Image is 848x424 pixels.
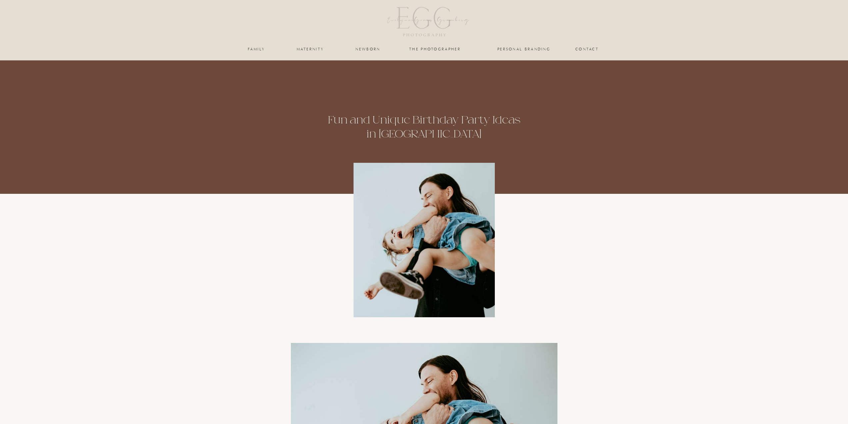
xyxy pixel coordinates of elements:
[297,47,324,51] a: maternity
[243,47,270,51] a: family
[402,47,468,51] a: the photographer
[325,113,524,141] h1: Fun and Unique Birthday Party Ideas in [GEOGRAPHIC_DATA]
[497,47,551,51] a: personal branding
[354,163,495,317] img: father and daughter spinning during photoshoot for birthday party ideas in Portland
[575,47,599,51] a: Contact
[355,47,382,51] a: newborn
